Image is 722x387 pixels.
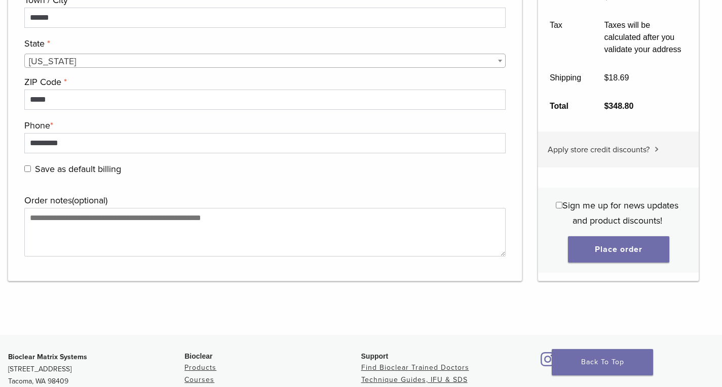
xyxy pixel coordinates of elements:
[361,375,468,384] a: Technique Guides, IFU & SDS
[604,73,629,82] bdi: 18.69
[548,145,650,155] span: Apply store credit discounts?
[24,54,506,68] span: State
[184,375,214,384] a: Courses
[24,161,503,177] label: Save as default billing
[24,36,503,51] label: State
[604,102,633,110] bdi: 348.80
[604,73,609,82] span: $
[538,92,593,120] th: Total
[24,193,503,208] label: Order notes
[552,349,653,375] a: Back To Top
[538,64,593,92] th: Shipping
[556,202,562,208] input: Sign me up for news updates and product discounts!
[538,358,559,368] a: Bioclear
[562,200,678,226] span: Sign me up for news updates and product discounts!
[538,11,593,64] th: Tax
[25,54,505,68] span: Washington
[593,11,699,64] td: Taxes will be calculated after you validate your address
[8,353,87,361] strong: Bioclear Matrix Systems
[184,363,216,372] a: Products
[24,118,503,133] label: Phone
[655,147,659,152] img: caret.svg
[604,102,609,110] span: $
[361,363,469,372] a: Find Bioclear Trained Doctors
[568,236,669,263] button: Place order
[361,352,389,360] span: Support
[24,165,31,172] input: Save as default billing
[184,352,212,360] span: Bioclear
[72,195,107,206] span: (optional)
[24,74,503,90] label: ZIP Code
